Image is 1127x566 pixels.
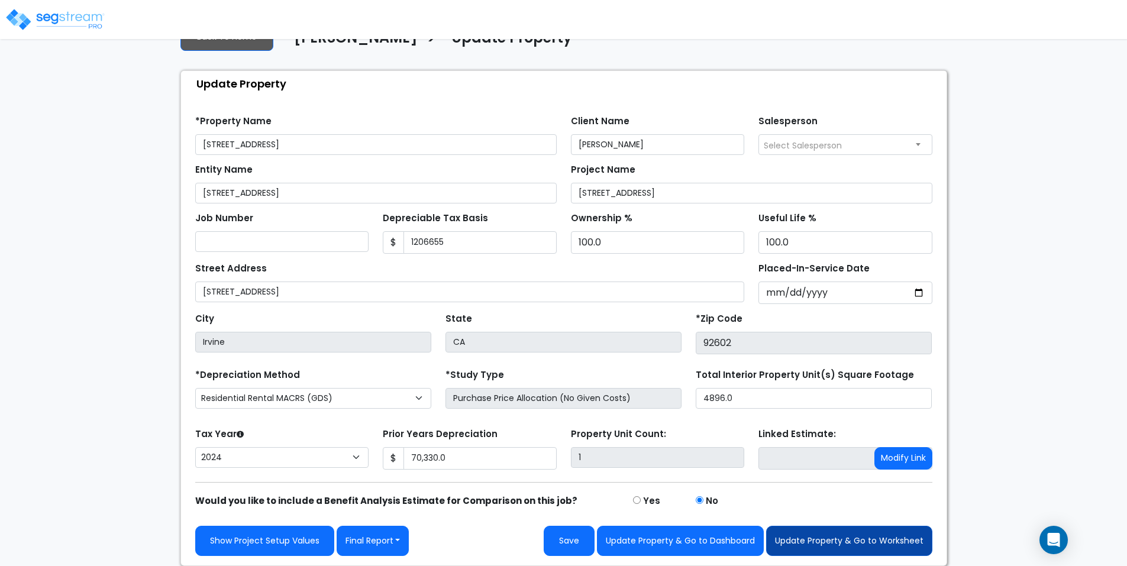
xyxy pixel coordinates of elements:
[5,8,105,31] img: logo_pro_r.png
[571,115,629,128] label: Client Name
[285,30,418,54] a: [PERSON_NAME]
[445,368,504,382] label: *Study Type
[758,212,816,225] label: Useful Life %
[571,428,666,441] label: Property Unit Count:
[758,262,870,276] label: Placed-In-Service Date
[758,231,932,254] input: Depreciation
[427,28,437,51] h3: >
[195,212,253,225] label: Job Number
[597,526,764,556] button: Update Property & Go to Dashboard
[187,71,947,96] div: Update Property
[874,447,932,470] button: Modify Link
[571,447,745,468] input: Building Count
[403,447,557,470] input: 0.00
[383,231,404,254] span: $
[195,428,244,441] label: Tax Year
[195,134,557,155] input: Property Name
[696,388,932,409] input: total square foot
[337,526,409,556] button: Final Report
[764,140,842,151] span: Select Salesperson
[383,212,488,225] label: Depreciable Tax Basis
[571,231,745,254] input: Ownership
[643,494,660,508] label: Yes
[766,526,932,556] button: Update Property & Go to Worksheet
[1039,526,1068,554] div: Open Intercom Messenger
[571,212,632,225] label: Ownership %
[383,447,404,470] span: $
[696,312,742,326] label: *Zip Code
[195,494,577,507] strong: Would you like to include a Benefit Analysis Estimate for Comparison on this job?
[758,115,818,128] label: Salesperson
[696,332,932,354] input: Zip Code
[706,494,718,508] label: No
[544,526,595,556] button: Save
[445,312,472,326] label: State
[383,428,498,441] label: Prior Years Depreciation
[195,115,272,128] label: *Property Name
[696,368,914,382] label: Total Interior Property Unit(s) Square Footage
[571,134,745,155] input: Client Name
[571,163,635,177] label: Project Name
[195,526,334,556] a: Show Project Setup Values
[195,312,214,326] label: City
[758,428,836,441] label: Linked Estimate:
[195,262,267,276] label: Street Address
[195,282,745,302] input: Street Address
[195,183,557,203] input: Entity Name
[195,368,300,382] label: *Depreciation Method
[403,231,557,254] input: 0.00
[195,163,253,177] label: Entity Name
[443,30,572,54] a: Update Property
[294,30,418,50] h4: [PERSON_NAME]
[571,183,932,203] input: Project Name
[451,30,572,50] h4: Update Property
